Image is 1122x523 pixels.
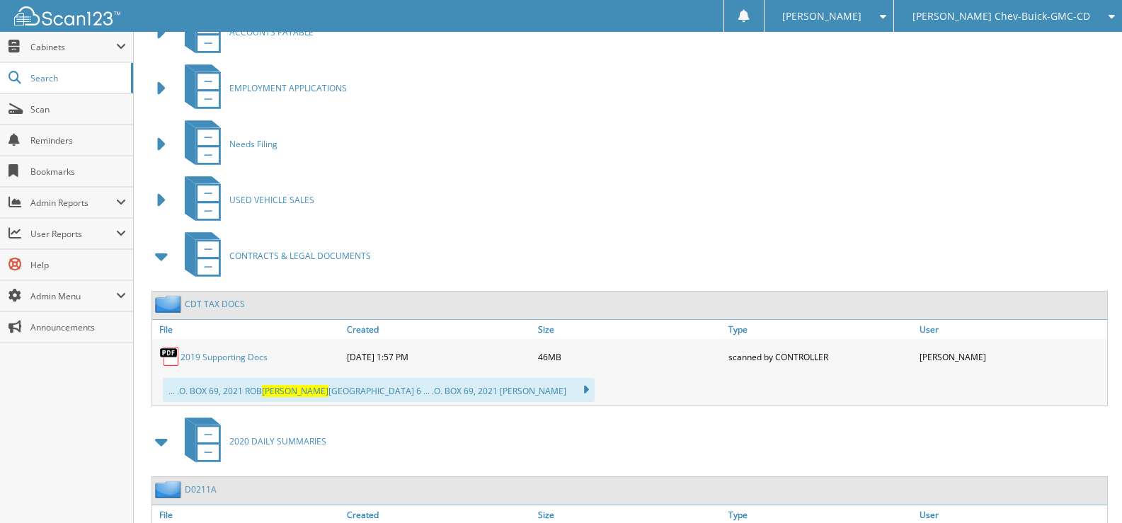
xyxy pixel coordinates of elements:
span: [PERSON_NAME] Chev-Buick-GMC-CD [912,12,1090,21]
span: EMPLOYMENT APPLICATIONS [229,82,347,94]
a: D0211A [185,483,217,495]
span: Admin Menu [30,290,116,302]
a: USED VEHICLE SALES [176,172,314,228]
img: PDF.png [159,346,181,367]
a: CDT TAX DOCS [185,298,245,310]
span: [PERSON_NAME] [782,12,861,21]
img: folder2.png [155,481,185,498]
a: File [152,320,343,339]
span: [PERSON_NAME] [262,385,328,397]
span: Help [30,259,126,271]
a: ACCOUNTS PAYABLE [176,4,314,60]
span: Announcements [30,321,126,333]
a: 2020 DAILY SUMMARIES [176,413,326,469]
span: Needs Filing [229,138,277,150]
a: 2019 Supporting Docs [181,351,268,363]
span: CONTRACTS & LEGAL DOCUMENTS [229,250,371,262]
a: Needs Filing [176,116,277,172]
span: Bookmarks [30,166,126,178]
div: ... .O. BOX 69, 2021 ROB [GEOGRAPHIC_DATA] 6 ... .O. BOX 69, 2021 [PERSON_NAME] [163,378,595,402]
div: 46MB [534,343,726,371]
span: Admin Reports [30,197,116,209]
a: CONTRACTS & LEGAL DOCUMENTS [176,228,371,284]
a: Type [725,320,916,339]
span: Search [30,72,124,84]
div: [PERSON_NAME] [916,343,1107,371]
div: scanned by CONTROLLER [725,343,916,371]
span: 2020 DAILY SUMMARIES [229,435,326,447]
iframe: Chat Widget [1051,455,1122,523]
a: EMPLOYMENT APPLICATIONS [176,60,347,116]
span: USED VEHICLE SALES [229,194,314,206]
span: Reminders [30,134,126,146]
a: Created [343,320,534,339]
div: [DATE] 1:57 PM [343,343,534,371]
img: folder2.png [155,295,185,313]
span: ACCOUNTS PAYABLE [229,26,314,38]
img: scan123-logo-white.svg [14,6,120,25]
span: Scan [30,103,126,115]
a: Size [534,320,726,339]
span: User Reports [30,228,116,240]
a: User [916,320,1107,339]
span: Cabinets [30,41,116,53]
